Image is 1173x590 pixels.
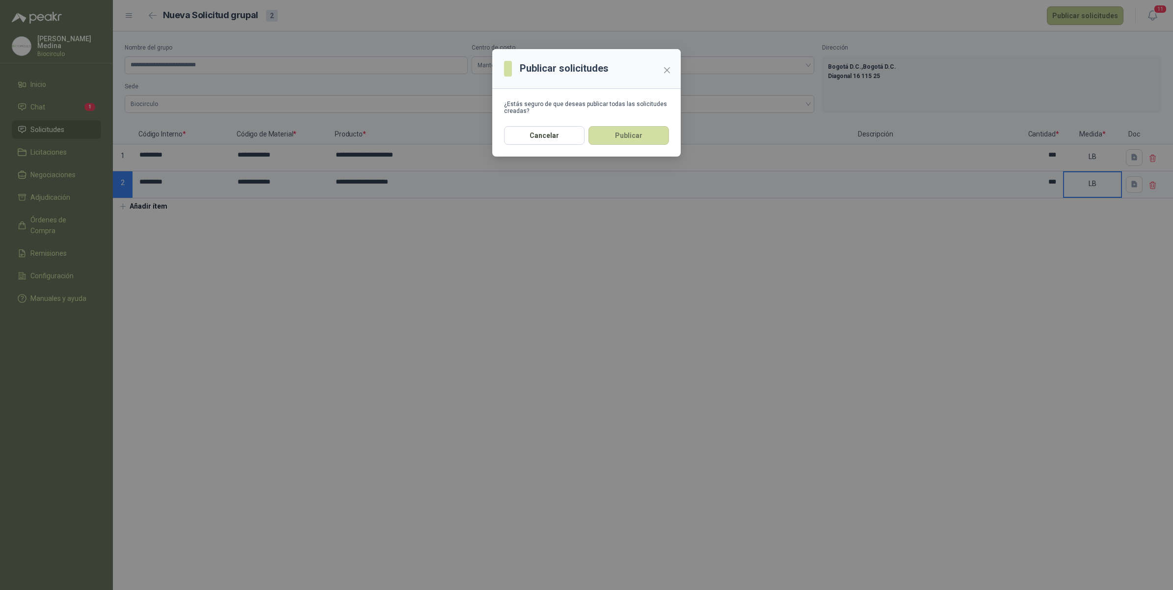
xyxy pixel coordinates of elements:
h3: Publicar solicitudes [520,61,609,76]
button: Cancelar [504,126,585,145]
div: ¿Estás seguro de que deseas publicar todas las solicitudes creadas? [504,101,669,114]
button: Publicar [588,126,669,145]
button: Close [659,62,675,78]
span: close [663,66,671,74]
